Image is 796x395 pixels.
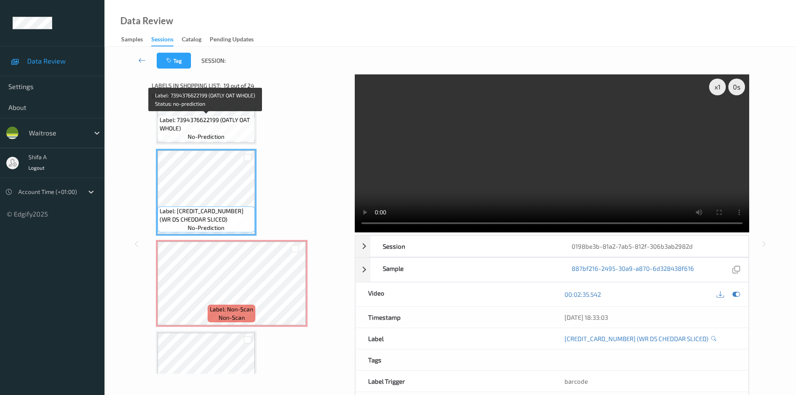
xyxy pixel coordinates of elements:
[152,91,349,101] div: 0 out of 1 Non Scans
[356,328,552,349] div: Label
[121,34,151,46] a: Samples
[370,258,559,282] div: Sample
[728,79,745,95] div: 0 s
[160,116,253,133] span: Label: 7394376622199 (OATLY OAT WHOLE)
[565,334,708,343] a: [CREDIT_CARD_NUMBER] (WR DS CHEDDAR SLICED)
[151,35,173,46] div: Sessions
[565,290,601,298] a: 00:02:35.542
[552,371,748,392] div: barcode
[121,35,143,46] div: Samples
[356,371,552,392] div: Label Trigger
[565,313,736,321] div: [DATE] 18:33:03
[356,307,552,328] div: Timestamp
[188,133,224,141] span: no-prediction
[210,34,262,46] a: Pending Updates
[224,82,254,90] span: 19 out of 24
[356,283,552,306] div: Video
[219,313,245,322] span: non-scan
[188,224,224,232] span: no-prediction
[370,236,559,257] div: Session
[355,257,749,282] div: Sample887bf216-2495-30a9-a870-6d328438f616
[152,82,221,90] span: Labels in shopping list:
[355,235,749,257] div: Session0198be3b-81a2-7ab5-812f-306b3ab2982d
[182,34,210,46] a: Catalog
[572,264,694,275] a: 887bf216-2495-30a9-a870-6d328438f616
[182,35,201,46] div: Catalog
[160,207,253,224] span: Label: [CREDIT_CARD_NUMBER] (WR DS CHEDDAR SLICED)
[356,349,552,370] div: Tags
[210,35,254,46] div: Pending Updates
[201,56,226,65] span: Session:
[559,236,748,257] div: 0198be3b-81a2-7ab5-812f-306b3ab2982d
[210,305,253,313] span: Label: Non-Scan
[709,79,726,95] div: x 1
[120,17,173,25] div: Data Review
[151,34,182,46] a: Sessions
[157,53,191,69] button: Tag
